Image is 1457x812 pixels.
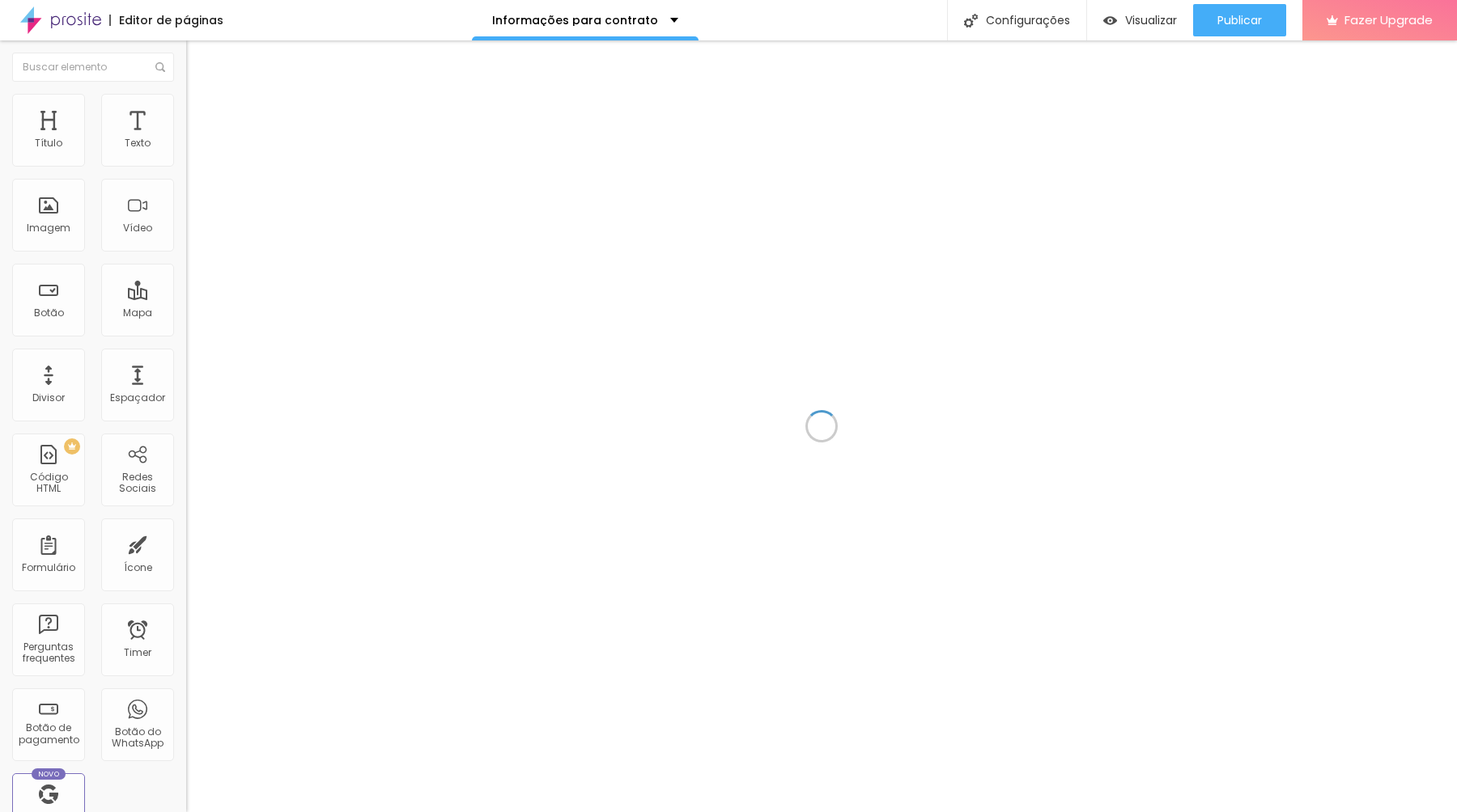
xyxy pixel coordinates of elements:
div: Botão do WhatsApp [105,726,169,750]
div: Divisor [32,392,65,404]
img: view-1.svg [1103,14,1117,27]
img: Icone [964,14,978,27]
div: Formulário [22,562,75,573]
div: Botão de pagamento [16,722,80,746]
div: Título [35,137,62,149]
div: Botão [34,307,64,319]
div: Redes Sociais [105,472,169,495]
div: Vídeo [123,222,152,234]
button: Publicar [1193,4,1286,36]
input: Buscar elemento [12,53,174,82]
p: Informações para contrato [492,15,658,26]
div: Texto [125,137,151,149]
div: Imagem [27,222,70,234]
span: Visualizar [1125,14,1177,27]
div: Código HTML [16,472,80,495]
span: Publicar [1217,14,1262,27]
button: Visualizar [1087,4,1193,36]
div: Perguntas frequentes [16,641,80,665]
span: Fazer Upgrade [1344,13,1433,27]
div: Timer [124,647,151,658]
div: Editor de páginas [109,15,223,26]
div: Novo [32,768,66,780]
img: Icone [155,62,165,72]
div: Ícone [124,562,152,573]
div: Espaçador [110,392,165,404]
div: Mapa [123,307,152,319]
